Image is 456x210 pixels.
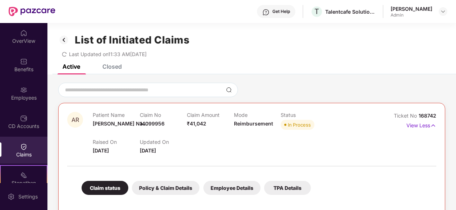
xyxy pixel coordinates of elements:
div: Claim status [82,181,128,195]
p: Updated On [140,139,187,145]
div: TPA Details [264,181,311,195]
div: [PERSON_NAME] [391,5,432,12]
img: svg+xml;base64,PHN2ZyBpZD0iQ2xhaW0iIHhtbG5zPSJodHRwOi8vd3d3LnczLm9yZy8yMDAwL3N2ZyIgd2lkdGg9IjIwIi... [20,143,27,150]
img: svg+xml;base64,PHN2ZyB4bWxucz0iaHR0cDovL3d3dy53My5vcmcvMjAwMC9zdmciIHdpZHRoPSIyMSIgaGVpZ2h0PSIyMC... [20,172,27,179]
div: Closed [102,63,122,70]
span: Ticket No [394,113,419,119]
span: [DATE] [140,147,156,154]
div: Admin [391,12,432,18]
div: Policy & Claim Details [132,181,199,195]
p: Claim No [140,112,187,118]
img: svg+xml;base64,PHN2ZyBpZD0iRHJvcGRvd24tMzJ4MzIiIHhtbG5zPSJodHRwOi8vd3d3LnczLm9yZy8yMDAwL3N2ZyIgd2... [440,9,446,14]
div: Get Help [272,9,290,14]
span: [PERSON_NAME] Na... [93,120,147,127]
div: Talentcafe Solutions Llp [325,8,376,15]
img: svg+xml;base64,PHN2ZyBpZD0iU2VhcmNoLTMyeDMyIiB4bWxucz0iaHR0cDovL3d3dy53My5vcmcvMjAwMC9zdmciIHdpZH... [226,87,232,93]
span: T [314,7,319,16]
span: AR [72,117,79,123]
img: svg+xml;base64,PHN2ZyBpZD0iQmVuZWZpdHMiIHhtbG5zPSJodHRwOi8vd3d3LnczLm9yZy8yMDAwL3N2ZyIgd2lkdGg9Ij... [20,58,27,65]
div: Employee Details [203,181,261,195]
p: Patient Name [93,112,140,118]
div: Settings [16,193,40,200]
img: svg+xml;base64,PHN2ZyBpZD0iU2V0dGluZy0yMHgyMCIgeG1sbnM9Imh0dHA6Ly93d3cudzMub3JnLzIwMDAvc3ZnIiB3aW... [8,193,15,200]
h1: List of Initiated Claims [75,34,189,46]
p: Status [281,112,328,118]
div: Stepathon [1,179,47,187]
p: Claim Amount [187,112,234,118]
div: In Process [288,121,311,128]
span: redo [62,51,67,57]
img: svg+xml;base64,PHN2ZyB4bWxucz0iaHR0cDovL3d3dy53My5vcmcvMjAwMC9zdmciIHdpZHRoPSIxNyIgaGVpZ2h0PSIxNy... [430,122,436,129]
span: 14099956 [140,120,165,127]
img: svg+xml;base64,PHN2ZyBpZD0iRW1wbG95ZWVzIiB4bWxucz0iaHR0cDovL3d3dy53My5vcmcvMjAwMC9zdmciIHdpZHRoPS... [20,86,27,93]
img: svg+xml;base64,PHN2ZyBpZD0iSGVscC0zMngzMiIgeG1sbnM9Imh0dHA6Ly93d3cudzMub3JnLzIwMDAvc3ZnIiB3aWR0aD... [262,9,270,16]
span: 168742 [419,113,436,119]
p: View Less [406,120,436,129]
p: Mode [234,112,281,118]
span: ₹41,042 [187,120,206,127]
img: New Pazcare Logo [9,7,55,16]
span: Last Updated on 11:33 AM[DATE] [69,51,147,57]
p: Raised On [93,139,140,145]
img: svg+xml;base64,PHN2ZyBpZD0iQ0RfQWNjb3VudHMiIGRhdGEtbmFtZT0iQ0QgQWNjb3VudHMiIHhtbG5zPSJodHRwOi8vd3... [20,115,27,122]
span: [DATE] [93,147,109,154]
img: svg+xml;base64,PHN2ZyB3aWR0aD0iMzIiIGhlaWdodD0iMzIiIHZpZXdCb3g9IjAgMCAzMiAzMiIgZmlsbD0ibm9uZSIgeG... [58,34,70,46]
img: svg+xml;base64,PHN2ZyBpZD0iSG9tZSIgeG1sbnM9Imh0dHA6Ly93d3cudzMub3JnLzIwMDAvc3ZnIiB3aWR0aD0iMjAiIG... [20,29,27,37]
span: Reimbursement [234,120,273,127]
div: Active [63,63,80,70]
